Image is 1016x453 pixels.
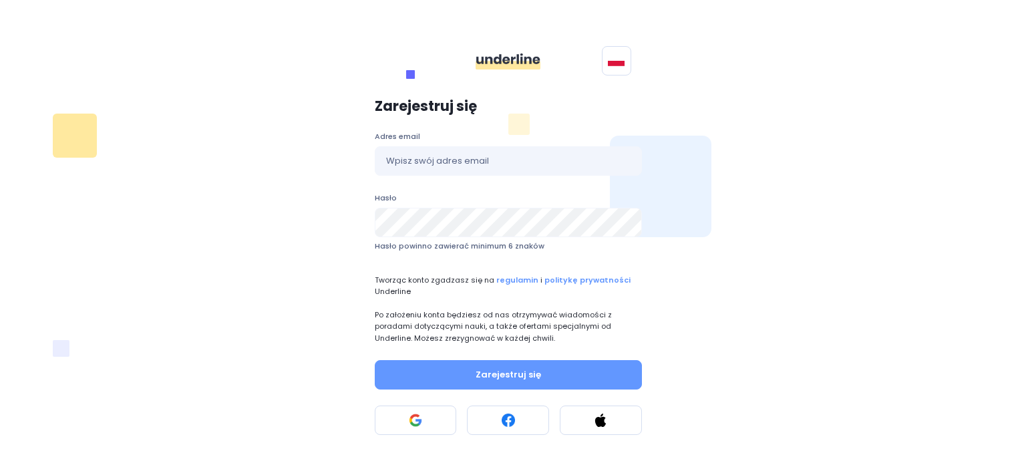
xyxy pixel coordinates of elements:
[375,146,642,176] input: Wpisz swój adres email
[544,275,631,285] a: politykę prywatności
[375,98,642,114] p: Zarejestruj się
[494,275,538,285] a: regulamin
[375,275,642,297] span: Tworząc konto zgadzasz się na i Underline
[375,130,642,143] label: Adres email
[375,360,642,390] button: Zarejestruj się
[476,53,540,69] img: ddgMu+Zv+CXDCfumCWfsmuPlDdRfDDxAd9LAAAAAAElFTkSuQmCC
[375,241,544,251] span: Hasło powinno zawierać minimum 6 znaków
[608,55,625,66] img: svg+xml;base64,PHN2ZyB4bWxucz0iaHR0cDovL3d3dy53My5vcmcvMjAwMC9zdmciIGlkPSJGbGFnIG9mIFBvbGFuZCIgdm...
[375,309,642,343] p: Po założeniu konta będziesz od nas otrzymywać wiadomości z poradami dotyczącymi nauki, a także of...
[375,192,642,204] label: Hasło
